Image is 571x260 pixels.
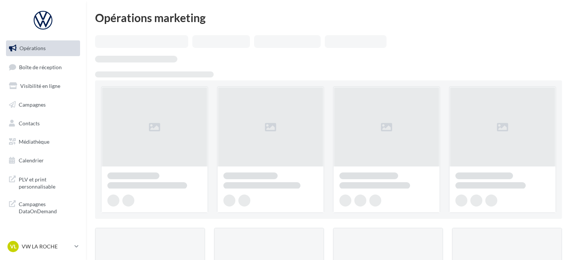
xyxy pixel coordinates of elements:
span: Campagnes [19,101,46,108]
a: Opérations [4,40,82,56]
a: Campagnes DataOnDemand [4,196,82,218]
a: VL VW LA ROCHE [6,239,80,254]
a: Visibilité en ligne [4,78,82,94]
span: PLV et print personnalisable [19,174,77,190]
a: Boîte de réception [4,59,82,75]
span: Contacts [19,120,40,126]
span: Campagnes DataOnDemand [19,199,77,215]
div: Opérations marketing [95,12,562,23]
p: VW LA ROCHE [22,243,71,250]
a: Campagnes [4,97,82,113]
span: Opérations [19,45,46,51]
span: Visibilité en ligne [20,83,60,89]
span: Médiathèque [19,138,49,145]
span: Calendrier [19,157,44,163]
a: Contacts [4,116,82,131]
a: Médiathèque [4,134,82,150]
span: VL [10,243,16,250]
a: Calendrier [4,153,82,168]
span: Boîte de réception [19,64,62,70]
a: PLV et print personnalisable [4,171,82,193]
